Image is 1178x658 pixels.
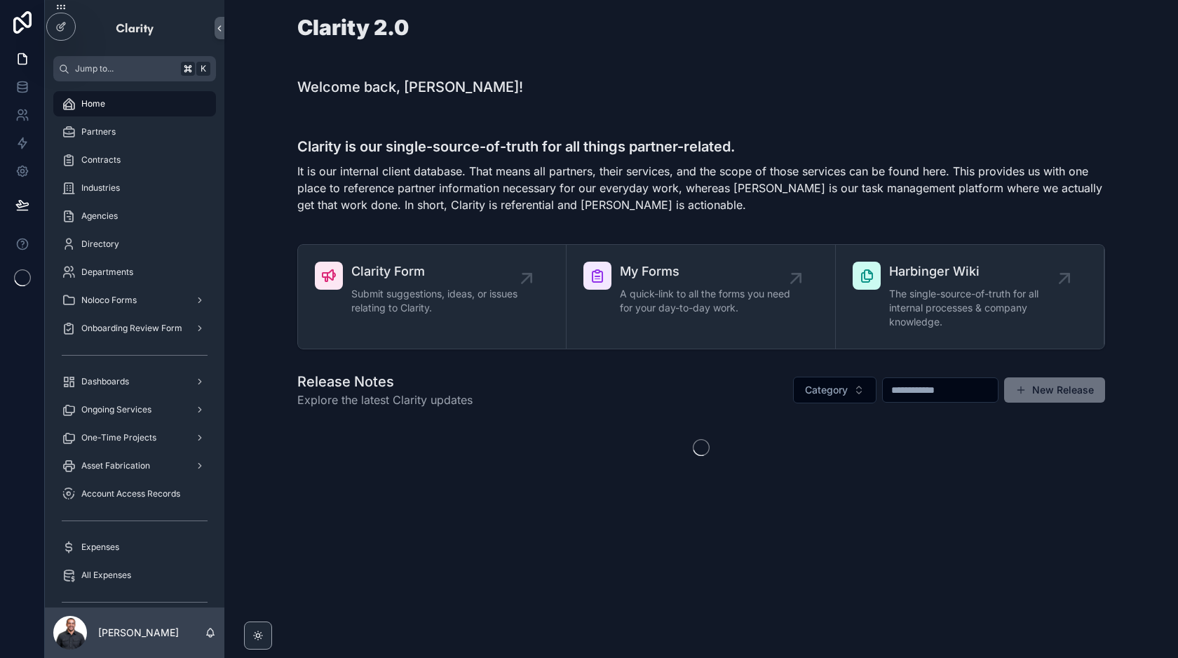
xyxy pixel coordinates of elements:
a: Account Access Records [53,481,216,506]
span: Dashboards [81,376,129,387]
span: Harbinger Wiki [889,262,1064,281]
span: Clarity Form [351,262,527,281]
p: It is our internal client database. That means all partners, their services, and the scope of tho... [297,163,1105,213]
span: A quick-link to all the forms you need for your day-to-day work. [620,287,795,315]
span: Agencies [81,210,118,222]
h1: Release Notes [297,372,473,391]
h3: Clarity is our single-source-of-truth for all things partner-related. [297,136,1105,157]
a: Home [53,91,216,116]
a: Departments [53,260,216,285]
span: Home [81,98,105,109]
button: Select Button [793,377,876,403]
span: Partners [81,126,116,137]
a: Expenses [53,535,216,560]
img: App logo [115,17,155,39]
a: All Expenses [53,563,216,588]
span: Onboarding Review Form [81,323,182,334]
button: Jump to...K [53,56,216,81]
span: One-Time Projects [81,432,156,443]
h1: Clarity 2.0 [297,17,409,38]
span: Account Access Records [81,488,180,499]
span: Expenses [81,542,119,553]
a: Contracts [53,147,216,173]
span: All Expenses [81,570,131,581]
a: Industries [53,175,216,201]
span: The single-source-of-truth for all internal processes & company knowledge. [889,287,1064,329]
span: Contracts [81,154,121,166]
a: Noloco Forms [53,288,216,313]
span: K [198,63,209,74]
span: Industries [81,182,120,194]
a: Clarity FormSubmit suggestions, ideas, or issues relating to Clarity. [298,245,567,349]
a: Agencies [53,203,216,229]
a: Onboarding Review Form [53,316,216,341]
p: [PERSON_NAME] [98,626,179,640]
a: Dashboards [53,369,216,394]
a: Ongoing Services [53,397,216,422]
span: Submit suggestions, ideas, or issues relating to Clarity. [351,287,527,315]
div: scrollable content [45,81,224,607]
a: Directory [53,231,216,257]
span: My Forms [620,262,795,281]
span: Ongoing Services [81,404,151,415]
span: Explore the latest Clarity updates [297,391,473,408]
a: Asset Fabrication [53,453,216,478]
a: My FormsA quick-link to all the forms you need for your day-to-day work. [567,245,835,349]
a: Partners [53,119,216,145]
h1: Welcome back, [PERSON_NAME]! [297,77,523,97]
span: Jump to... [75,63,175,74]
button: New Release [1004,377,1105,403]
span: Noloco Forms [81,295,137,306]
a: Harbinger WikiThe single-source-of-truth for all internal processes & company knowledge. [836,245,1104,349]
a: One-Time Projects [53,425,216,450]
span: Directory [81,239,119,250]
span: Asset Fabrication [81,460,150,471]
span: Departments [81,267,133,278]
span: Category [805,383,848,397]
